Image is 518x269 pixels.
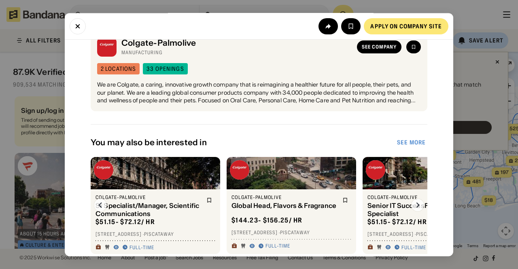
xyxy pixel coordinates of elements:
[97,37,117,57] img: Colgate-Palmolive logo
[91,157,220,254] a: Colgate-Palmolive logoColgate-PalmoliveSr Specialist/Manager, Scientific Communications$51.15- $7...
[121,38,352,48] div: Colgate-Palmolive
[231,216,303,225] div: $ 144.23 - $156.25 / hr
[366,160,385,180] img: Colgate-Palmolive logo
[411,199,424,212] img: Right Arrow
[94,199,107,212] img: Left Arrow
[129,244,154,251] div: Full-time
[96,202,202,218] div: Sr Specialist/Manager, Scientific Communications
[231,202,338,210] div: Global Head, Flavors & Fragrance
[362,44,397,49] div: See company
[367,231,487,237] div: [STREET_ADDRESS] · Piscataway
[363,157,492,254] a: Colgate-Palmolive logoColgate-PalmoliveSenior IT SuccessFactors Specialist$51.15- $72.12/ hr[STRE...
[96,231,215,237] div: [STREET_ADDRESS] · Piscataway
[94,160,113,180] img: Colgate-Palmolive logo
[227,157,356,254] a: Colgate-Palmolive logoColgate-PalmoliveGlobal Head, Flavors & Fragrance$144.23- $156.25/ hr[STREE...
[96,218,155,226] div: $ 51.15 - $72.12 / hr
[357,40,401,53] a: See company
[370,23,442,29] div: Apply on company site
[397,140,426,145] div: See more
[96,194,202,201] div: Colgate-Palmolive
[230,160,249,180] img: Colgate-Palmolive logo
[265,243,290,250] div: Full-time
[91,138,395,147] div: You may also be interested in
[231,230,351,236] div: [STREET_ADDRESS] · Piscataway
[101,66,136,72] div: 2 locations
[401,244,426,251] div: Full-time
[367,202,473,218] div: Senior IT SuccessFactors Specialist
[231,194,338,201] div: Colgate-Palmolive
[121,50,352,56] div: Manufacturing
[146,66,184,72] div: 33 openings
[367,194,473,201] div: Colgate-Palmolive
[367,218,427,226] div: $ 51.15 - $72.12 / hr
[97,81,421,105] div: We are Colgate, a caring, innovative growth company that is reimagining a healthier future for al...
[70,18,86,34] button: Close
